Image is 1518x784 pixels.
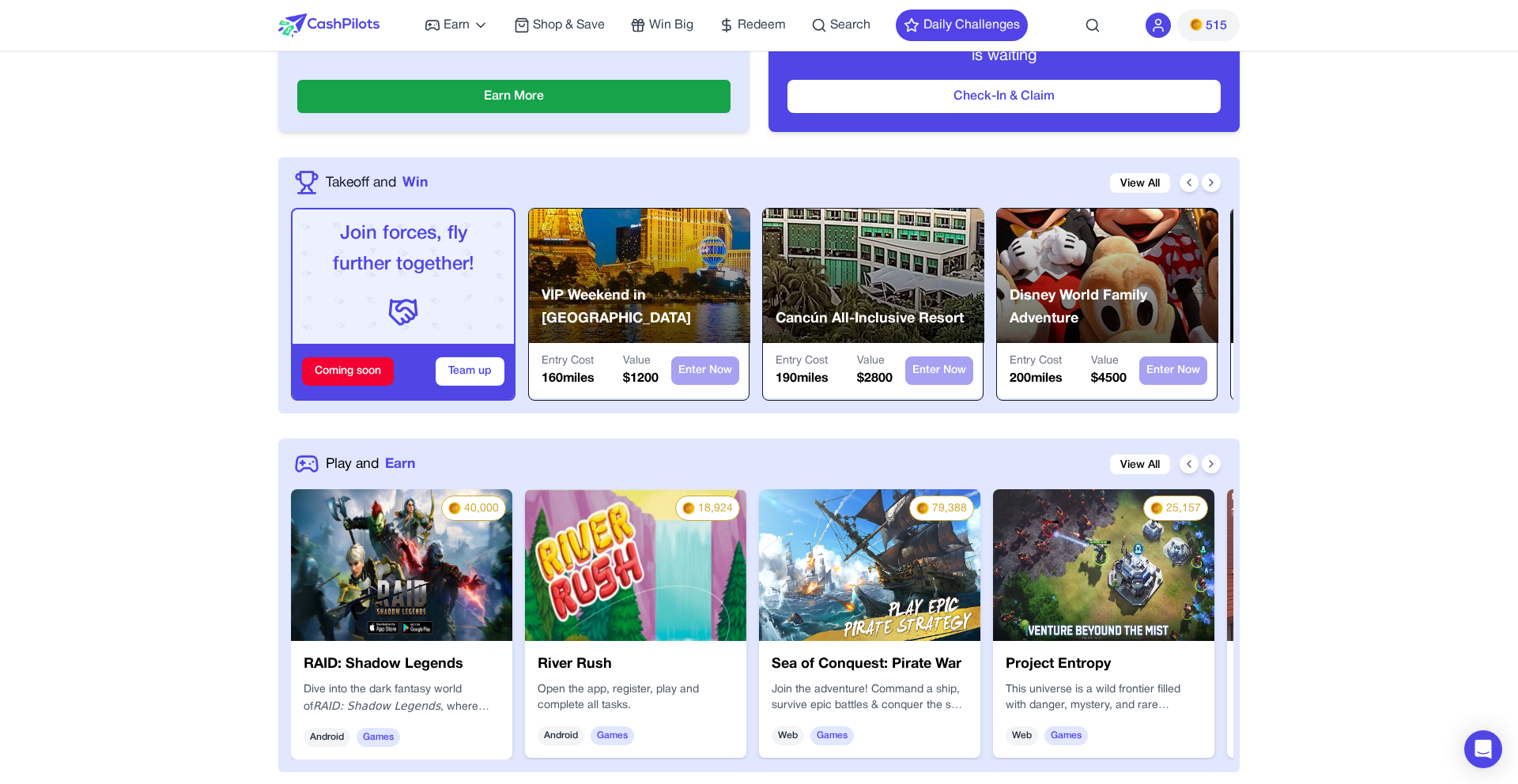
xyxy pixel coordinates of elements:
span: Android [304,728,350,747]
p: Join the adventure! Command a ship, survive epic battles & conquer the sea in this RPG strategy g... [772,682,968,714]
span: Games [591,726,634,745]
a: Redeem [719,16,786,35]
img: CashPilots Logo [278,13,379,37]
img: 75fe42d1-c1a6-4a8c-8630-7b3dc285bdf3.jpg [759,489,980,641]
p: This universe is a wild frontier filled with danger, mystery, and rare resources critical to huma... [1006,682,1202,714]
button: Check-In & Claim [787,80,1221,113]
a: Search [811,16,870,35]
span: Win [402,172,428,193]
span: 79,388 [932,501,967,517]
a: Play andEarn [326,454,415,474]
span: Takeoff and [326,172,396,193]
p: 160 miles [542,369,595,388]
span: Shop & Save [533,16,605,35]
p: Entry Cost [776,353,829,369]
a: Shop & Save [514,16,605,35]
img: PMs [916,502,929,514]
span: Earn [385,454,415,474]
p: VIP Weekend in [GEOGRAPHIC_DATA] [542,285,750,331]
p: 190 miles [776,369,829,388]
p: $ 4500 [1091,369,1127,388]
button: Earn More [297,80,731,113]
button: Enter Now [905,356,973,385]
span: Web [1006,726,1038,745]
span: Games [357,728,400,747]
img: PMs [1150,502,1163,514]
button: PMs515 [1177,9,1240,41]
img: 46a43527-fab0-49c9-8ed1-17a9e39951a8.jpeg [1227,489,1448,641]
div: Coming soon [302,357,394,386]
span: 25,157 [1166,501,1201,517]
p: Dive into the dark fantasy world of , where every decision shapes your legendary journey. [304,682,500,715]
em: RAID: Shadow Legends [313,699,440,712]
div: Open the app, register, play and complete all tasks. [538,682,734,714]
div: Open Intercom Messenger [1464,730,1502,768]
p: 200 miles [1010,369,1063,388]
span: Search [830,16,870,35]
button: Daily Challenges [896,9,1028,41]
img: nRLw6yM7nDBu.webp [291,489,512,641]
span: 40,000 [464,501,499,517]
span: 18,924 [698,501,733,517]
span: Redeem [738,16,786,35]
span: Android [538,726,584,745]
img: PMs [682,502,695,514]
h3: Project Entropy [1006,654,1202,676]
span: is waiting [972,49,1037,63]
button: Enter Now [1139,356,1207,385]
h3: River Rush [538,654,734,676]
p: Join forces, fly further together! [305,219,501,281]
p: Entry Cost [1010,353,1063,369]
p: Disney World Family Adventure [1010,285,1218,331]
img: PMs [1190,18,1203,31]
p: Value [623,353,659,369]
span: Play and [326,454,379,474]
img: cd3c5e61-d88c-4c75-8e93-19b3db76cddd.webp [525,489,746,641]
a: Win Big [630,16,693,35]
span: 515 [1206,17,1227,36]
p: Cancún All-Inclusive Resort [776,307,964,330]
button: Enter Now [671,356,739,385]
a: View All [1110,454,1170,474]
h3: RAID: Shadow Legends [304,654,500,676]
a: Earn [425,16,489,35]
img: 1e684bf2-8f9d-4108-9317-d9ed0cf0d127.webp [993,489,1214,641]
a: Takeoff andWin [326,172,428,193]
p: Value [857,353,893,369]
img: PMs [448,502,461,514]
h3: Sea of Conquest: Pirate War [772,654,968,676]
p: Value [1091,353,1127,369]
span: Games [810,726,854,745]
p: $ 2800 [857,369,893,388]
a: View All [1110,173,1170,193]
span: Web [772,726,804,745]
p: $ 1200 [623,369,659,388]
span: Win Big [649,16,693,35]
p: Entry Cost [542,353,595,369]
span: Games [1044,726,1088,745]
span: Earn [444,16,470,35]
button: Team up [436,357,504,386]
